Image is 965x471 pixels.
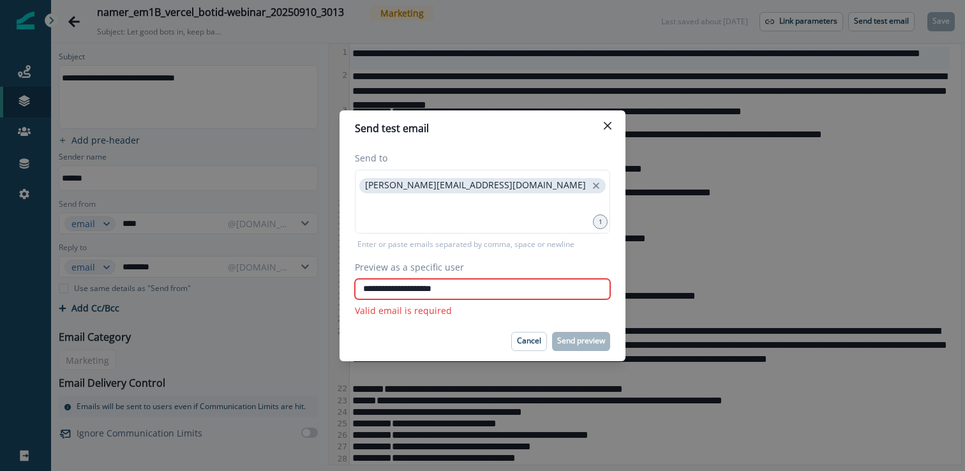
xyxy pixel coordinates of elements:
[597,116,618,136] button: Close
[557,336,605,345] p: Send preview
[590,179,602,192] button: close
[355,151,602,165] label: Send to
[355,260,602,274] label: Preview as a specific user
[517,336,541,345] p: Cancel
[355,304,610,317] div: Valid email is required
[552,332,610,351] button: Send preview
[355,121,429,136] p: Send test email
[593,214,608,229] div: 1
[365,180,586,191] p: [PERSON_NAME][EMAIL_ADDRESS][DOMAIN_NAME]
[511,332,547,351] button: Cancel
[355,239,577,250] p: Enter or paste emails separated by comma, space or newline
